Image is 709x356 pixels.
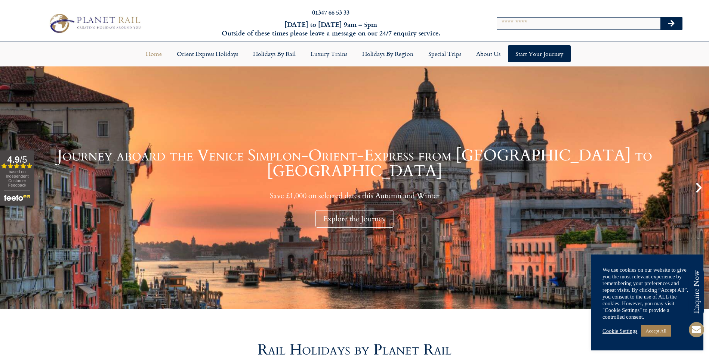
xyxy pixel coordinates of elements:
a: Holidays by Region [355,45,421,62]
div: We use cookies on our website to give you the most relevant experience by remembering your prefer... [602,266,692,320]
a: Holidays by Rail [246,45,303,62]
a: Start your Journey [508,45,571,62]
a: Orient Express Holidays [169,45,246,62]
div: Next slide [693,181,705,194]
a: Home [138,45,169,62]
h6: [DATE] to [DATE] 9am – 5pm Outside of these times please leave a message on our 24/7 enquiry serv... [191,20,471,38]
h1: Journey aboard the Venice Simplon-Orient-Express from [GEOGRAPHIC_DATA] to [GEOGRAPHIC_DATA] [19,148,690,179]
a: About Us [469,45,508,62]
nav: Menu [4,45,705,62]
a: Special Trips [421,45,469,62]
a: Luxury Trains [303,45,355,62]
p: Save £1,000 on selected dates this Autumn and Winter [19,191,690,200]
button: Search [660,18,682,29]
a: Cookie Settings [602,328,637,334]
div: Explore the Journey [315,210,394,228]
a: Accept All [641,325,671,337]
a: 01347 66 53 33 [312,8,349,16]
img: Planet Rail Train Holidays Logo [46,12,143,35]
